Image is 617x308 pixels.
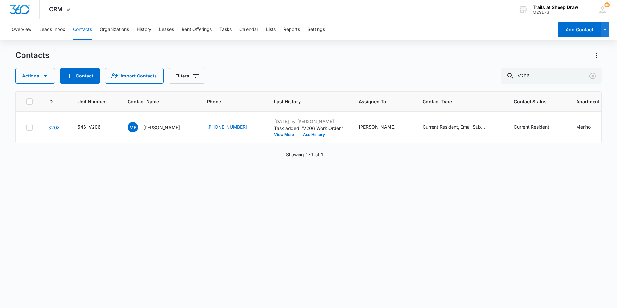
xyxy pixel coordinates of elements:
button: Import Contacts [105,68,164,84]
span: Last History [274,98,334,105]
button: Add History [299,133,329,137]
div: Assigned To - Sydnee Powell - Select to Edit Field [359,123,407,131]
button: Organizations [100,19,129,40]
button: Actions [591,50,602,60]
span: Phone [207,98,249,105]
div: Contact Name - Magda Escalante - Select to Edit Field [128,122,192,132]
span: ME [128,122,138,132]
button: Contacts [73,19,92,40]
button: Add Contact [60,68,100,84]
a: [PHONE_NUMBER] [207,123,247,130]
button: Reports [283,19,300,40]
button: Add Contact [558,22,601,37]
input: Search Contacts [501,68,602,84]
span: Contact Type [423,98,489,105]
button: Clear [587,71,598,81]
button: Lists [266,19,276,40]
div: account id [533,10,578,14]
div: Current Resident, Email Subscriber [423,123,487,130]
p: [DATE] by [PERSON_NAME] [274,118,343,125]
button: History [137,19,151,40]
span: Contact Name [128,98,182,105]
span: 82 [604,2,610,7]
h1: Contacts [15,50,49,60]
span: Unit Number [77,98,112,105]
button: Leads Inbox [39,19,65,40]
div: Current Resident [514,123,549,130]
div: Merino [576,123,591,130]
div: Contact Status - Current Resident - Select to Edit Field [514,123,561,131]
span: ID [48,98,53,105]
a: Navigate to contact details page for Magda Escalante [48,125,60,130]
button: Settings [308,19,325,40]
div: [PERSON_NAME] [359,123,396,130]
p: Task added: 'V206 Work Order ' [274,125,343,131]
div: Apartment Type - Merino - Select to Edit Field [576,123,602,131]
span: Assigned To [359,98,398,105]
button: Overview [12,19,31,40]
div: Unit Number - 546-V206 - Select to Edit Field [77,123,112,131]
p: Showing 1-1 of 1 [286,151,324,158]
div: 546-V206 [77,123,101,130]
div: notifications count [604,2,610,7]
button: Rent Offerings [182,19,212,40]
button: Actions [15,68,55,84]
button: Calendar [239,19,258,40]
p: [PERSON_NAME] [143,124,180,131]
span: Apartment Type [576,98,612,105]
span: Contact Status [514,98,551,105]
button: View More [274,133,299,137]
div: account name [533,5,578,10]
button: Tasks [219,19,232,40]
span: CRM [49,6,63,13]
button: Leases [159,19,174,40]
div: Phone - (307) 679-8076 - Select to Edit Field [207,123,259,131]
div: Contact Type - Current Resident, Email Subscriber - Select to Edit Field [423,123,498,131]
button: Filters [169,68,205,84]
